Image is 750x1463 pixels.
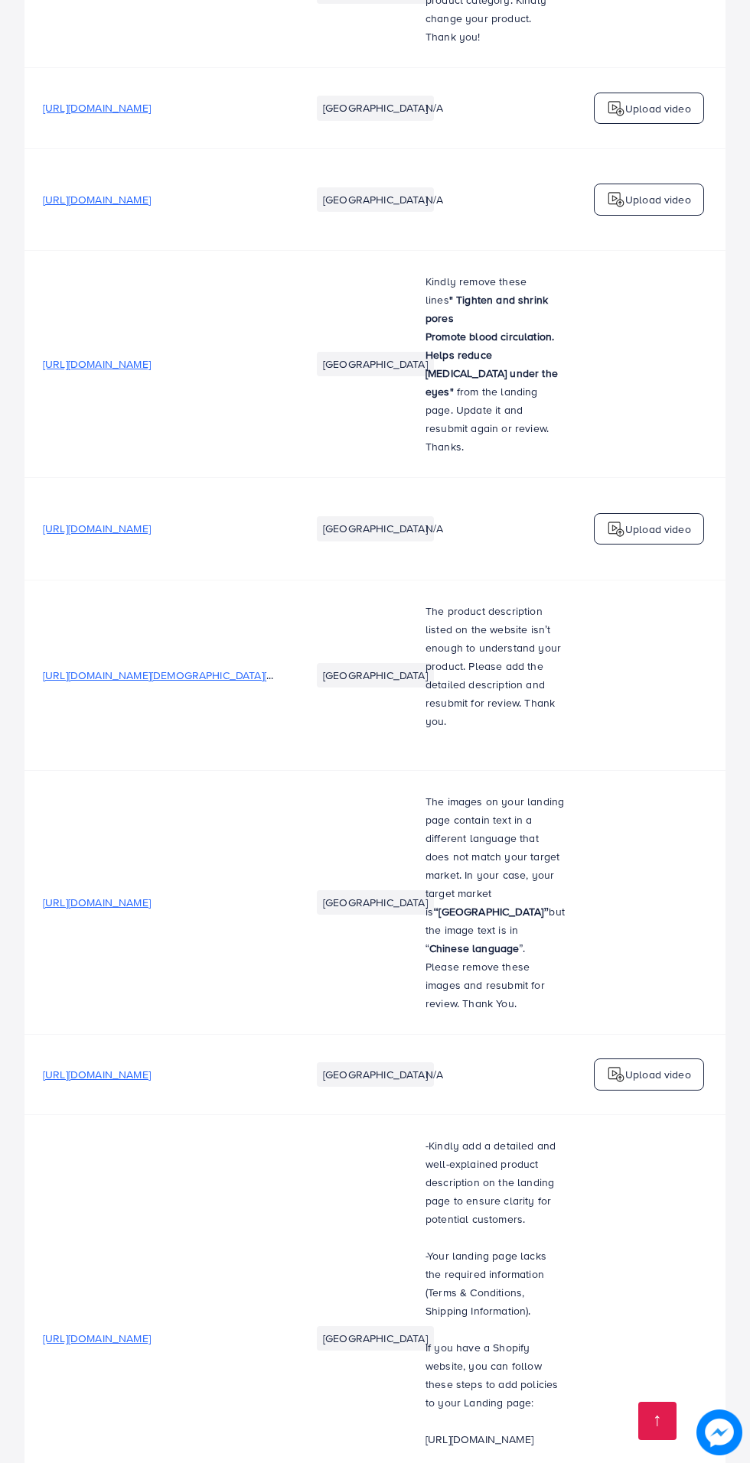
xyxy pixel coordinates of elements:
[317,663,434,688] li: [GEOGRAPHIC_DATA]
[607,520,625,538] img: logo
[696,1409,742,1455] img: image
[426,603,561,729] span: The product description listed on the website isn’t enough to understand your product. Please add...
[607,190,625,209] img: logo
[43,1331,151,1346] span: [URL][DOMAIN_NAME]
[426,1338,565,1412] p: If you have a Shopify website, you can follow these steps to add policies to your Landing page:
[317,187,434,212] li: [GEOGRAPHIC_DATA]
[426,192,443,207] span: N/A
[625,190,691,209] p: Upload video
[449,292,453,307] strong: "
[317,890,434,915] li: [GEOGRAPHIC_DATA]
[426,794,564,919] span: The images on your landing page contain text in a different language that does not match your tar...
[607,1065,625,1084] img: logo
[426,1430,565,1448] p: [URL][DOMAIN_NAME]
[426,437,565,456] p: Thanks.
[426,904,565,956] span: but the image text is in “
[317,96,434,120] li: [GEOGRAPHIC_DATA]
[426,521,443,536] span: N/A
[317,516,434,541] li: [GEOGRAPHIC_DATA]
[43,192,151,207] span: [URL][DOMAIN_NAME]
[457,384,460,399] span: f
[426,272,565,327] p: Kindly remove these lines
[625,99,691,118] p: Upload video
[625,520,691,538] p: Upload video
[43,668,377,683] span: [URL][DOMAIN_NAME][DEMOGRAPHIC_DATA][DEMOGRAPHIC_DATA]
[426,941,545,1011] span: ”. Please remove these images and resubmit for review. Thank You.
[429,941,520,956] strong: Chinese language
[43,356,151,372] span: [URL][DOMAIN_NAME]
[43,521,151,536] span: [URL][DOMAIN_NAME]
[426,1067,443,1082] span: N/A
[43,100,151,115] span: [URL][DOMAIN_NAME]
[625,1065,691,1084] p: Upload video
[426,329,558,399] strong: Promote blood circulation. Helps reduce [MEDICAL_DATA] under the eyes"
[426,327,565,437] p: rom the landing page. Update it and resubmit again or review.
[607,99,625,118] img: logo
[317,1326,434,1351] li: [GEOGRAPHIC_DATA]
[426,1136,565,1228] p: -Kindly add a detailed and well-explained product description on the landing page to ensure clari...
[317,1062,434,1087] li: [GEOGRAPHIC_DATA]
[317,352,434,376] li: [GEOGRAPHIC_DATA]
[426,292,548,326] strong: Tighten and shrink pores
[43,1067,151,1082] span: [URL][DOMAIN_NAME]
[426,1247,565,1320] p: -Your landing page lacks the required information (Terms & Conditions, Shipping Information).
[433,904,549,919] strong: “[GEOGRAPHIC_DATA]”
[43,895,151,910] span: [URL][DOMAIN_NAME]
[426,100,443,115] span: N/A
